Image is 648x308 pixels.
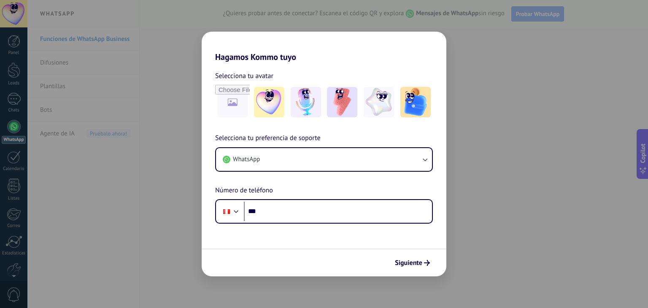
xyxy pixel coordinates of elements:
button: WhatsApp [216,148,432,171]
div: Peru: + 51 [219,203,235,220]
img: -1.jpeg [254,87,284,117]
span: Número de teléfono [215,185,273,196]
img: -2.jpeg [291,87,321,117]
span: Siguiente [395,260,422,266]
span: WhatsApp [233,155,260,164]
button: Siguiente [391,256,434,270]
img: -4.jpeg [364,87,394,117]
h2: Hagamos Kommo tuyo [202,32,446,62]
span: Selecciona tu avatar [215,70,273,81]
span: Selecciona tu preferencia de soporte [215,133,321,144]
img: -3.jpeg [327,87,357,117]
img: -5.jpeg [400,87,431,117]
